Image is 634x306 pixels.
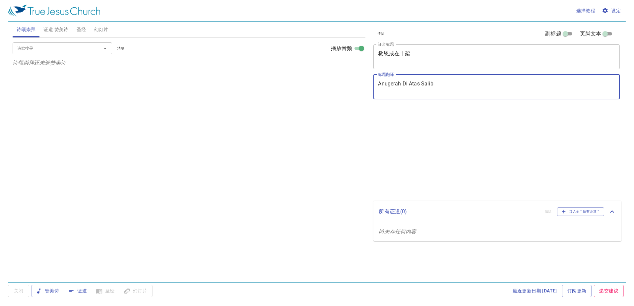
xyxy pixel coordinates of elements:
button: 证道 [64,285,92,297]
textarea: 救恩成在十架 [378,50,615,63]
span: 清除 [117,45,124,51]
span: 证道 [69,287,87,295]
span: 赞美诗 [37,287,59,295]
button: Open [100,44,110,53]
span: 选择教程 [576,7,596,15]
span: 递交建议 [599,287,618,295]
span: 设定 [603,7,621,15]
iframe: from-child [371,106,571,198]
span: 诗颂崇拜 [17,25,36,34]
i: 尚未存任何内容 [379,229,416,235]
a: 订阅更新 [562,285,592,297]
button: 赞美诗 [32,285,64,297]
button: 设定 [601,5,623,17]
button: 选择教程 [574,5,598,17]
button: 加入至＂所有证道＂ [557,207,604,216]
a: 最近更新日期 [DATE] [510,285,560,297]
span: 页脚文本 [580,30,602,38]
div: 所有证道(0)清除加入至＂所有证道＂ [373,201,621,223]
span: 幻灯片 [94,25,108,34]
button: 清除 [373,30,388,38]
textarea: Anugerah Di Atas Salib [378,80,615,93]
img: True Jesus Church [8,5,100,17]
span: 证道 赞美诗 [43,25,68,34]
span: 播放音频 [331,44,352,52]
a: 递交建议 [594,285,624,297]
span: 圣经 [77,25,86,34]
span: 副标题 [545,30,561,38]
span: 加入至＂所有证道＂ [561,209,600,215]
span: 清除 [377,31,384,37]
p: 所有证道 ( 0 ) [379,208,539,216]
span: 最近更新日期 [DATE] [513,287,557,295]
i: 诗颂崇拜还未选赞美诗 [13,60,66,66]
span: 订阅更新 [567,287,587,295]
button: 清除 [113,44,128,52]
